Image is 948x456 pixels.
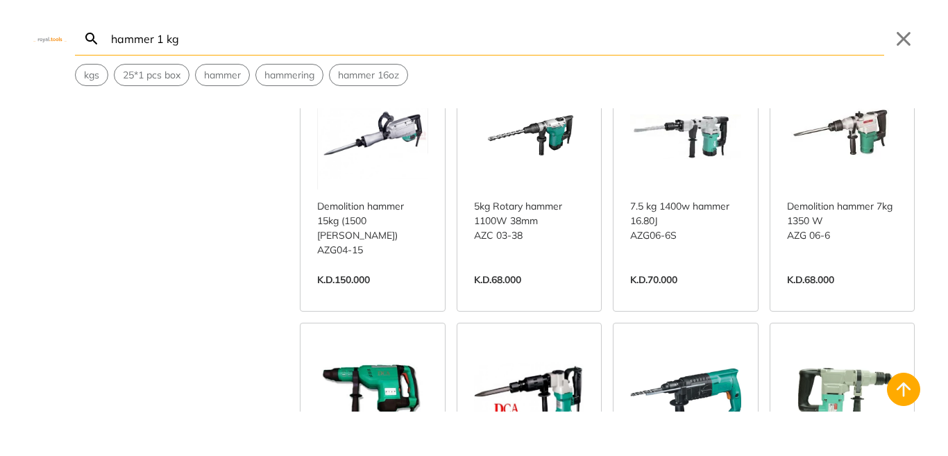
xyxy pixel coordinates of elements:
button: Select suggestion: hammer [196,65,249,85]
div: Suggestion: kgs [75,64,108,86]
div: Suggestion: hammering [255,64,323,86]
svg: Back to top [892,378,915,400]
svg: Search [83,31,100,47]
img: Close [33,35,67,42]
span: 25*1 pcs box [123,68,180,83]
button: Select suggestion: hammer 16oz [330,65,407,85]
div: Suggestion: hammer 16oz [329,64,408,86]
span: hammer 16oz [338,68,399,83]
button: Close [892,28,915,50]
div: Suggestion: hammer [195,64,250,86]
span: hammer [204,68,241,83]
span: kgs [84,68,99,83]
button: Select suggestion: kgs [76,65,108,85]
input: Search… [108,22,884,55]
div: Suggestion: 25*1 pcs box [114,64,189,86]
button: Select suggestion: hammering [256,65,323,85]
button: Back to top [887,373,920,406]
button: Select suggestion: 25*1 pcs box [115,65,189,85]
span: hammering [264,68,314,83]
